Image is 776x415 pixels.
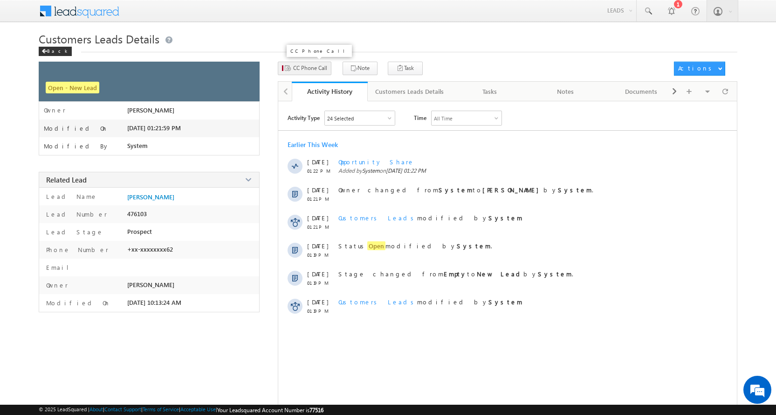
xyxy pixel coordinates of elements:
span: Stage changed from to by . [338,270,573,278]
div: All Time [434,115,453,121]
span: © 2025 LeadSquared | | | | | [39,406,323,414]
span: Related Lead [46,175,87,184]
label: Phone Number [44,246,109,253]
div: 24 Selected [327,115,354,121]
strong: System [457,242,491,250]
span: 01:19 PM [307,252,335,258]
span: 01:21 PM [307,224,335,230]
label: Modified By [44,142,110,150]
span: [DATE] 10:13:24 AM [127,299,181,306]
span: Customers Leads [338,298,417,306]
label: Lead Stage [44,228,103,236]
div: Earlier This Week [288,140,338,149]
span: 77516 [309,407,323,414]
span: Time [414,111,426,125]
span: modified by [338,214,522,222]
label: Lead Number [44,210,107,218]
label: Lead Name [44,192,97,200]
span: Customers Leads Details [39,31,159,46]
span: Your Leadsquared Account Number is [217,407,323,414]
label: Owner [44,281,68,289]
span: Status modified by . [338,241,492,250]
span: 476103 [127,210,147,218]
strong: Empty [444,270,467,278]
strong: [PERSON_NAME] [482,186,543,194]
span: 01:22 PM [307,168,335,174]
strong: System [538,270,572,278]
div: Documents [611,86,671,97]
div: Customers Leads Details [375,86,444,97]
button: Task [388,62,423,75]
span: 01:21 PM [307,196,335,202]
span: [DATE] [307,214,328,222]
a: Documents [604,82,680,101]
label: Modified On [44,299,110,307]
span: Owner changed from to by . [338,186,593,194]
div: Actions [678,64,715,72]
span: 01:19 PM [307,308,335,314]
a: Customers Leads Details [368,82,452,101]
span: [DATE] [307,298,328,306]
a: Contact Support [104,406,141,412]
label: Modified On [44,125,108,132]
a: Notes [528,82,604,101]
strong: System [439,186,473,194]
span: Open - New Lead [46,82,99,93]
label: Email [44,263,76,271]
span: modified by [338,298,522,306]
span: [PERSON_NAME] [127,106,174,114]
label: Owner [44,106,66,114]
strong: System [488,298,522,306]
div: Owner Changed,Status Changed,Stage Changed,Source Changed,Notes & 19 more.. [325,111,395,125]
span: Added by on [338,167,698,174]
span: [DATE] [307,186,328,194]
div: Activity History [299,87,361,96]
span: Opportunity Share [338,158,414,166]
a: Activity History [292,82,368,101]
span: [DATE] [307,158,328,166]
span: Activity Type [288,111,320,125]
span: [DATE] 01:21:59 PM [127,124,181,132]
span: Open [367,241,385,250]
span: +xx-xxxxxxxx62 [127,246,173,253]
span: System [127,142,148,149]
a: Tasks [452,82,528,101]
span: [DATE] 01:22 PM [386,167,426,174]
button: Note [343,62,378,75]
span: System [362,167,379,174]
strong: System [558,186,592,194]
span: CC Phone Call [293,64,327,72]
a: Acceptable Use [180,406,216,412]
button: CC Phone Call [278,62,331,75]
a: Terms of Service [143,406,179,412]
span: [DATE] [307,270,328,278]
span: Customers Leads [338,214,417,222]
span: 01:19 PM [307,280,335,286]
strong: System [488,214,522,222]
a: [PERSON_NAME] [127,193,174,201]
div: Tasks [460,86,520,97]
span: [PERSON_NAME] [127,281,174,288]
a: About [89,406,103,412]
p: CC Phone Call [290,48,348,54]
span: Prospect [127,228,152,235]
strong: New Lead [477,270,523,278]
span: [DATE] [307,242,328,250]
div: Back [39,47,72,56]
div: Notes [536,86,596,97]
button: Actions [674,62,725,76]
